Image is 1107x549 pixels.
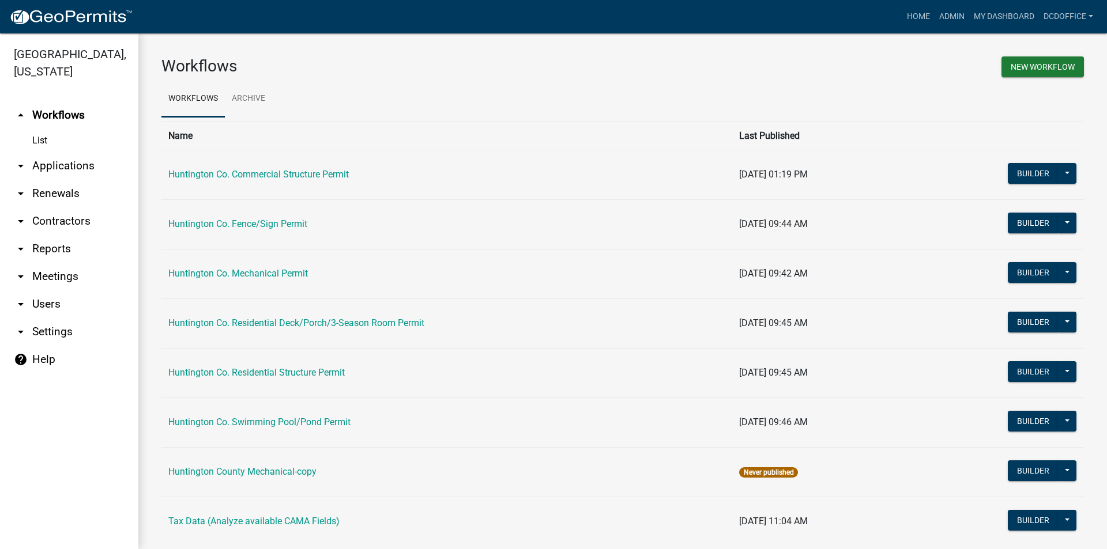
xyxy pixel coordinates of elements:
[1001,56,1084,77] button: New Workflow
[969,6,1039,28] a: My Dashboard
[14,108,28,122] i: arrow_drop_up
[168,268,308,279] a: Huntington Co. Mechanical Permit
[739,367,808,378] span: [DATE] 09:45 AM
[14,159,28,173] i: arrow_drop_down
[1008,312,1059,332] button: Builder
[168,417,351,427] a: Huntington Co. Swimming Pool/Pond Permit
[14,325,28,339] i: arrow_drop_down
[168,317,424,328] a: Huntington Co. Residential Deck/Porch/3-Season Room Permit
[739,467,797,478] span: Never published
[1039,6,1098,28] a: DCDOffice
[168,169,349,180] a: Huntington Co. Commercial Structure Permit
[739,218,808,229] span: [DATE] 09:44 AM
[739,169,808,180] span: [DATE] 01:19 PM
[14,297,28,311] i: arrow_drop_down
[168,218,307,229] a: Huntington Co. Fence/Sign Permit
[732,122,907,150] th: Last Published
[168,466,317,477] a: Huntington County Mechanical-copy
[14,187,28,200] i: arrow_drop_down
[902,6,935,28] a: Home
[14,242,28,256] i: arrow_drop_down
[14,270,28,283] i: arrow_drop_down
[739,516,808,527] span: [DATE] 11:04 AM
[161,81,225,118] a: Workflows
[739,317,808,328] span: [DATE] 09:45 AM
[1008,262,1059,283] button: Builder
[739,417,808,427] span: [DATE] 09:46 AM
[935,6,969,28] a: Admin
[168,516,340,527] a: Tax Data (Analyze available CAMA Fields)
[1008,213,1059,233] button: Builder
[14,353,28,366] i: help
[161,56,614,76] h3: Workflows
[739,268,808,279] span: [DATE] 09:42 AM
[1008,460,1059,481] button: Builder
[225,81,272,118] a: Archive
[14,214,28,228] i: arrow_drop_down
[161,122,732,150] th: Name
[1008,411,1059,431] button: Builder
[1008,361,1059,382] button: Builder
[1008,163,1059,184] button: Builder
[168,367,345,378] a: Huntington Co. Residential Structure Permit
[1008,510,1059,531] button: Builder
